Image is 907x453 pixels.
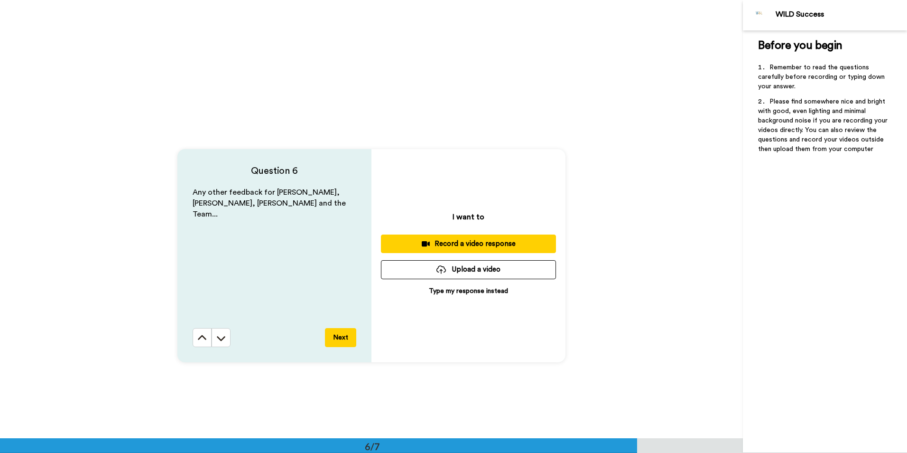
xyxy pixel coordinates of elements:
img: Profile Image [748,4,771,27]
button: Next [325,328,356,347]
p: Type my response instead [429,286,508,296]
button: Record a video response [381,235,556,253]
button: Upload a video [381,260,556,279]
div: WILD Success [776,10,907,19]
span: Any other feedback for [PERSON_NAME], [PERSON_NAME], [PERSON_NAME] and the Team... [193,189,348,218]
div: 6/7 [350,440,395,453]
span: Remember to read the questions carefully before recording or typing down your answer. [758,64,887,90]
div: Record a video response [389,239,548,249]
h4: Question 6 [193,164,356,178]
p: I want to [453,211,484,223]
span: Before you begin [758,40,842,51]
span: Please find somewhere nice and bright with good, even lighting and minimal background noise if yo... [758,98,889,152]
